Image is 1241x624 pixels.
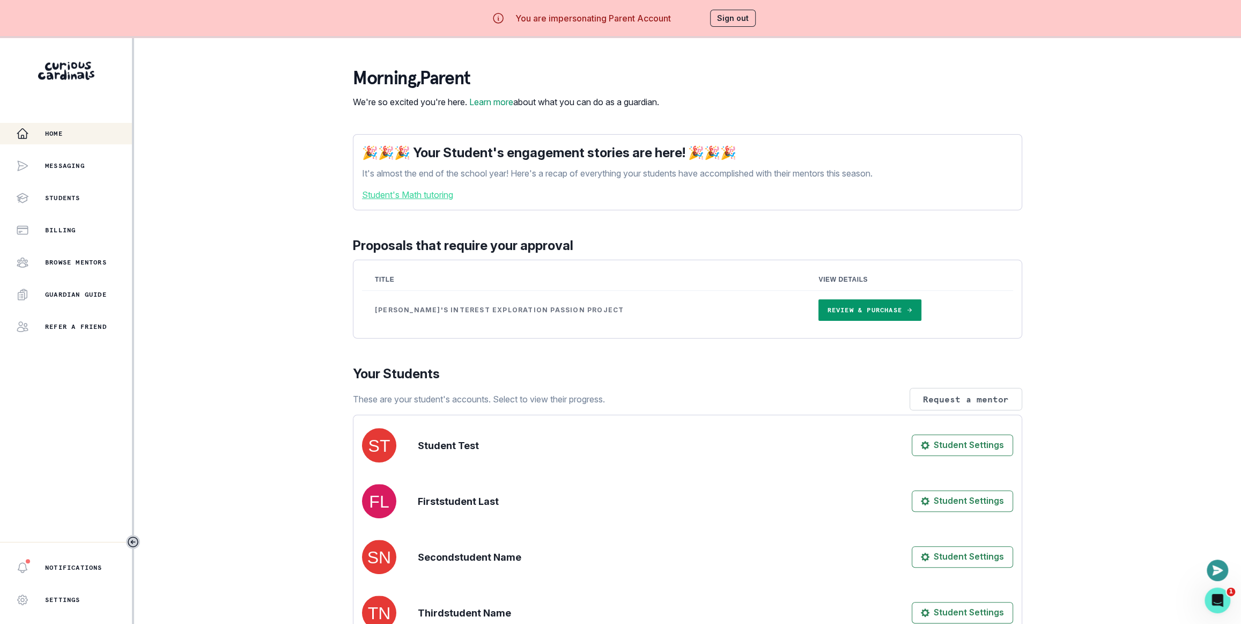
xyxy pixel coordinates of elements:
[45,596,80,604] p: Settings
[418,438,479,453] p: Student Test
[362,143,1013,163] p: 🎉🎉🎉 Your Student's engagement stories are here! 🎉🎉🎉
[1227,588,1235,596] span: 1
[362,269,806,291] th: Title
[353,96,659,108] p: We're so excited you're here. about what you can do as a guardian.
[126,535,140,549] button: Toggle sidebar
[1205,588,1230,613] iframe: Intercom live chat
[353,68,659,89] p: morning , Parent
[45,161,85,170] p: Messaging
[362,291,806,330] td: [PERSON_NAME]'s Interest Exploration Passion Project
[45,129,63,138] p: Home
[710,10,756,27] button: Sign out
[353,393,605,406] p: These are your student's accounts. Select to view their progress.
[818,299,921,321] a: Review & Purchase
[45,194,80,202] p: Students
[418,606,511,620] p: Thirdstudent Name
[362,484,396,518] img: svg
[45,258,107,267] p: Browse Mentors
[515,12,671,25] p: You are impersonating Parent Account
[418,494,499,509] p: Firststudent Last
[362,167,1013,180] p: It's almost the end of the school year! Here's a recap of everything your students have accomplis...
[45,290,107,299] p: Guardian Guide
[806,269,1013,291] th: View Details
[912,490,1013,512] button: Student Settings
[912,435,1013,456] button: Student Settings
[45,563,102,572] p: Notifications
[912,602,1013,623] button: Student Settings
[353,236,1022,255] p: Proposals that require your approval
[45,322,107,331] p: Refer a friend
[362,188,1013,201] a: Student's Math tutoring
[418,550,521,564] p: Secondstudent Name
[362,428,396,463] img: svg
[1207,560,1228,581] button: Open or close messaging widget
[469,97,513,107] a: Learn more
[38,62,94,80] img: Curious Cardinals Logo
[912,546,1013,568] button: Student Settings
[45,226,76,234] p: Billing
[353,364,1022,384] p: Your Students
[910,388,1022,410] button: Request a mentor
[362,540,396,574] img: svg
